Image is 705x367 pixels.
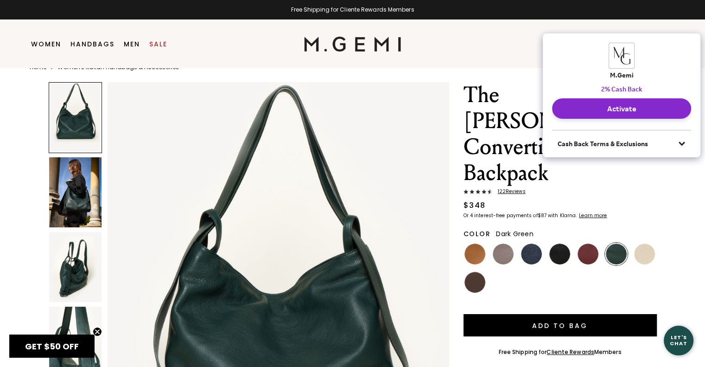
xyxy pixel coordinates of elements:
[9,335,95,358] div: GET $50 OFFClose teaser
[49,232,102,302] img: The Laura Convertible Backpack
[538,212,546,219] klarna-placement-style-amount: $87
[464,189,657,196] a: 122Reviews
[464,230,491,238] h2: Color
[634,244,655,264] img: Ecru
[496,229,534,238] span: Dark Green
[664,335,693,346] div: Let's Chat
[492,189,526,194] span: 122 Review s
[464,212,538,219] klarna-placement-style-body: Or 4 interest-free payments of
[464,244,485,264] img: Tan
[149,40,167,48] a: Sale
[124,40,140,48] a: Men
[464,272,485,293] img: Chocolate
[70,40,114,48] a: Handbags
[31,40,61,48] a: Women
[49,157,102,227] img: The Laura Convertible Backpack
[304,37,401,52] img: M.Gemi
[25,341,79,352] span: GET $50 OFF
[606,244,627,264] img: Dark Green
[499,348,622,356] div: Free Shipping for Members
[93,327,102,336] button: Close teaser
[464,314,657,336] button: Add to Bag
[578,244,598,264] img: Dark Burgundy
[548,212,578,219] klarna-placement-style-body: with Klarna
[464,82,657,186] h1: The [PERSON_NAME] Convertible Backpack
[549,244,570,264] img: Black
[579,212,607,219] klarna-placement-style-cta: Learn more
[521,244,542,264] img: Navy
[546,348,594,356] a: Cliente Rewards
[578,213,607,219] a: Learn more
[464,200,486,211] div: $348
[493,244,514,264] img: Warm Gray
